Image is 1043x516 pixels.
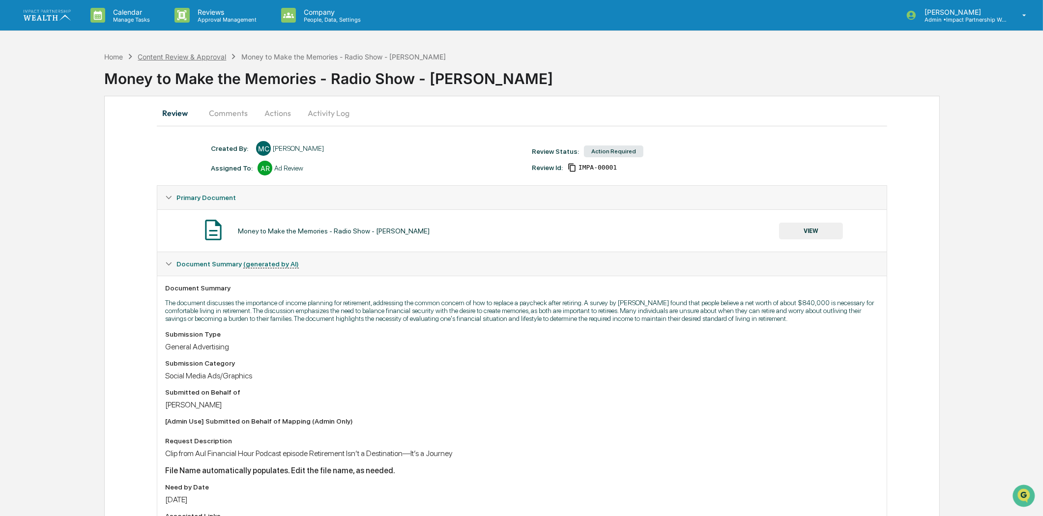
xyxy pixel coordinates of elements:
[176,260,299,268] span: Document Summary
[176,194,236,201] span: Primary Document
[190,16,261,23] p: Approval Management
[273,144,324,152] div: [PERSON_NAME]
[33,75,161,85] div: Start new chat
[165,495,878,504] div: [DATE]
[165,449,878,458] div: Clip from Aul Financial Hour Podcast episode Retirement Isn’t a Destination—It’s a Journey
[256,101,300,125] button: Actions
[579,164,617,172] span: 5aadc9f3-7915-44d1-a39b-257c7577ab9b
[165,483,878,491] div: Need by Date
[917,8,1008,16] p: [PERSON_NAME]
[157,209,886,252] div: Primary Document
[165,466,878,475] div: File Name automatically populates. Edit the file name, as needed.
[10,125,18,133] div: 🖐️
[20,124,63,134] span: Preclearance
[165,359,878,367] div: Submission Category
[6,120,67,138] a: 🖐️Preclearance
[165,342,878,351] div: General Advertising
[917,16,1008,23] p: Admin • Impact Partnership Wealth
[296,16,366,23] p: People, Data, Settings
[71,125,79,133] div: 🗄️
[201,218,226,242] img: Document Icon
[165,400,878,409] div: [PERSON_NAME]
[10,75,28,93] img: 1746055101610-c473b297-6a78-478c-a979-82029cc54cd1
[779,223,843,239] button: VIEW
[157,101,887,125] div: secondary tabs example
[256,141,271,156] div: MC
[165,371,878,380] div: Social Media Ads/Graphics
[190,8,261,16] p: Reviews
[165,437,878,445] div: Request Description
[243,260,299,268] u: (generated by AI)
[165,388,878,396] div: Submitted on Behalf of
[10,21,179,36] p: How can we help?
[532,147,579,155] div: Review Status:
[10,143,18,151] div: 🔎
[104,62,1043,87] div: Money to Make the Memories - Radio Show - [PERSON_NAME]
[211,164,253,172] div: Assigned To:
[138,53,226,61] div: Content Review & Approval
[24,10,71,20] img: logo
[300,101,357,125] button: Activity Log
[105,16,155,23] p: Manage Tasks
[81,124,122,134] span: Attestations
[165,284,878,292] div: Document Summary
[165,417,878,425] div: [Admin Use] Submitted on Behalf of Mapping (Admin Only)
[105,8,155,16] p: Calendar
[167,78,179,90] button: Start new chat
[20,143,62,152] span: Data Lookup
[98,167,119,174] span: Pylon
[157,186,886,209] div: Primary Document
[157,252,886,276] div: Document Summary (generated by AI)
[165,299,878,322] p: The document discusses the importance of income planning for retirement, addressing the common co...
[1012,484,1038,510] iframe: Open customer support
[67,120,126,138] a: 🗄️Attestations
[211,144,251,152] div: Created By: ‎ ‎
[296,8,366,16] p: Company
[274,164,303,172] div: Ad Review
[238,227,430,235] div: Money to Make the Memories - Radio Show - [PERSON_NAME]
[258,161,272,175] div: AR
[532,164,563,172] div: Review Id:
[241,53,446,61] div: Money to Make the Memories - Radio Show - [PERSON_NAME]
[157,101,201,125] button: Review
[104,53,123,61] div: Home
[165,330,878,338] div: Submission Type
[33,85,124,93] div: We're available if you need us!
[584,145,643,157] div: Action Required
[201,101,256,125] button: Comments
[69,166,119,174] a: Powered byPylon
[6,139,66,156] a: 🔎Data Lookup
